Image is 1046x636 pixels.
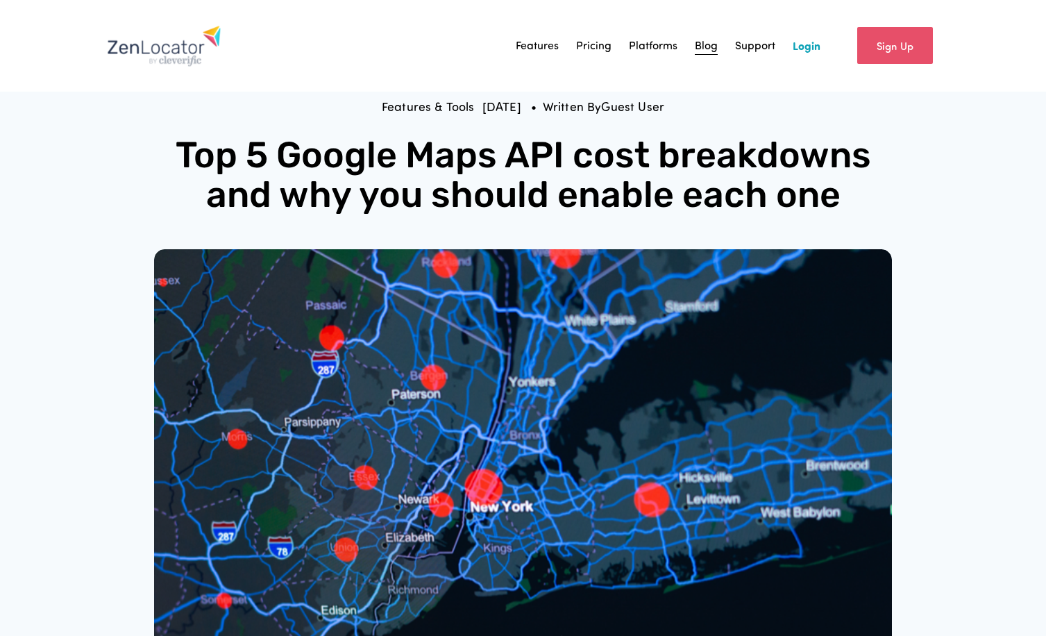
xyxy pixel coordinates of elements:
[629,35,677,56] a: Platforms
[735,35,775,56] a: Support
[382,99,475,114] a: Features & Tools
[516,35,559,56] a: Features
[695,35,718,56] a: Blog
[482,99,521,114] span: [DATE]
[601,99,664,114] a: Guest User
[107,25,221,67] img: Zenlocator
[154,135,891,215] h1: Top 5 Google Maps API cost breakdowns and why you should enable each one
[793,35,820,56] a: Login
[576,35,611,56] a: Pricing
[543,101,665,113] div: Written By
[857,27,933,64] a: Sign Up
